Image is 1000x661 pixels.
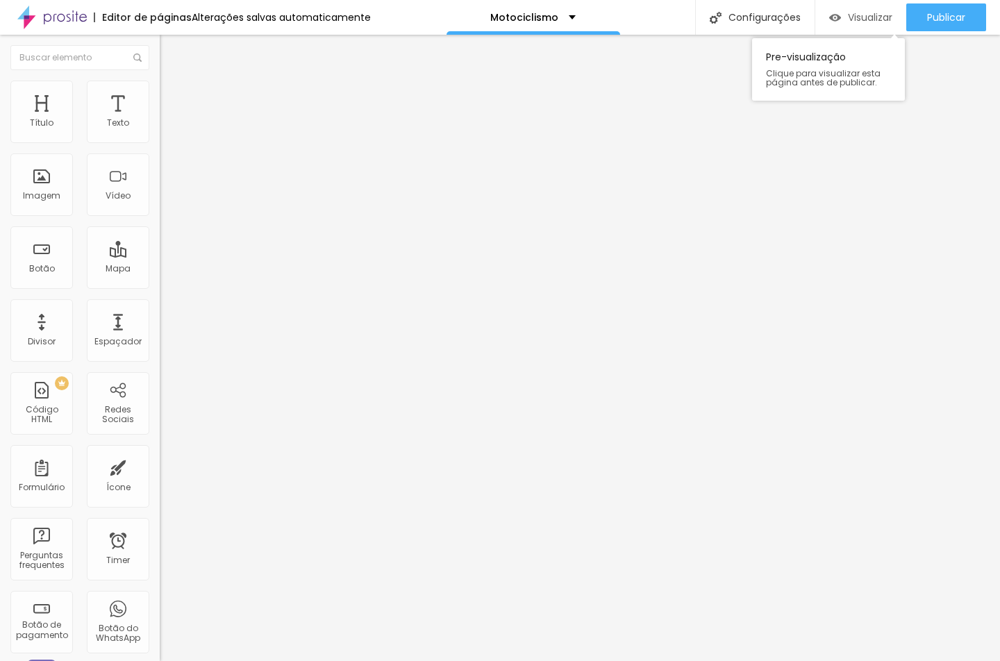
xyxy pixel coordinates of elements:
button: Visualizar [815,3,906,31]
div: Código HTML [14,405,69,425]
div: Mapa [106,264,131,274]
span: Publicar [927,12,965,23]
div: Botão [29,264,55,274]
div: Alterações salvas automaticamente [192,12,371,22]
div: Redes Sociais [90,405,145,425]
div: Perguntas frequentes [14,551,69,571]
img: view-1.svg [829,12,841,24]
div: Pre-visualização [752,38,905,101]
div: Editor de páginas [94,12,192,22]
div: Ícone [106,483,131,492]
img: Icone [710,12,722,24]
div: Timer [106,555,130,565]
div: Espaçador [94,337,142,346]
p: Motociclismo [490,12,558,22]
span: Visualizar [848,12,892,23]
div: Botão de pagamento [14,620,69,640]
div: Formulário [19,483,65,492]
input: Buscar elemento [10,45,149,70]
div: Divisor [28,337,56,346]
iframe: Editor [160,35,1000,661]
img: Icone [133,53,142,62]
div: Título [30,118,53,128]
span: Clique para visualizar esta página antes de publicar. [766,69,891,87]
div: Texto [107,118,129,128]
div: Vídeo [106,191,131,201]
div: Imagem [23,191,60,201]
button: Publicar [906,3,986,31]
div: Botão do WhatsApp [90,624,145,644]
